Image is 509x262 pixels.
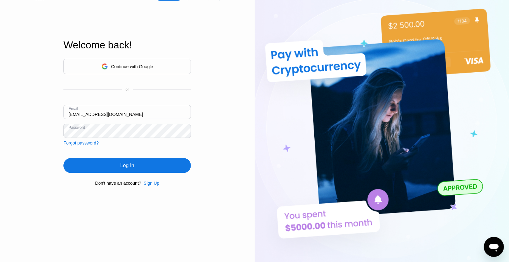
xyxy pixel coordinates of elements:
div: Continue with Google [111,64,153,69]
div: Forgot password? [63,140,99,145]
div: Sign Up [144,181,160,186]
div: Sign Up [141,181,160,186]
div: Password [68,125,85,130]
div: Continue with Google [63,59,191,74]
iframe: Button to launch messaging window [484,237,504,257]
div: Log In [63,158,191,173]
div: Email [68,106,78,111]
div: Log In [120,162,134,169]
div: Welcome back! [63,39,191,51]
div: Don't have an account? [95,181,141,186]
div: or [126,87,129,92]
